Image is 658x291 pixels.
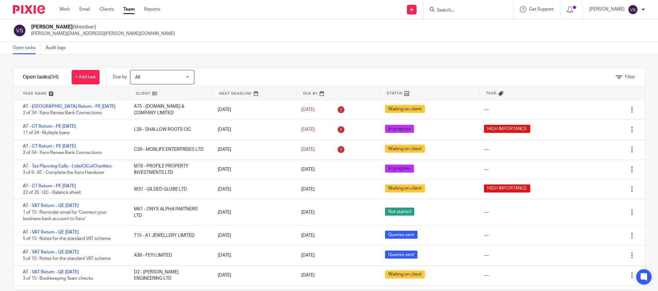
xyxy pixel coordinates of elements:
a: AT - CT Return - PE [DATE] [23,124,76,129]
span: HIGH IMPORTANCE [484,184,530,193]
span: Not started [385,208,414,216]
a: Work [59,6,70,13]
span: [DATE] [301,167,315,172]
span: (Member) [73,24,96,30]
span: 1 of 15 · Reminder email for 'Connect your business bank account to Xero' [23,210,107,221]
span: In progress [385,165,414,173]
a: AT - VAT Return - QE [DATE] [23,270,79,274]
div: [DATE] [211,123,295,136]
span: Waiting on client [385,145,425,153]
p: [PERSON_NAME] [589,6,625,13]
div: L39 - SHALLOW ROOTS CIC [127,123,211,136]
span: 2 of 34 · Xero Renew Bank Connections [23,150,102,155]
span: Get Support [529,7,554,12]
div: [DATE] [211,269,295,282]
a: Open tasks [13,42,41,54]
div: --- [484,107,489,113]
h1: Open tasks [23,74,59,81]
div: [DATE] [211,249,295,262]
p: Due by [113,74,127,80]
span: 3 of 15 · Bookkeeping Team checks [23,276,93,281]
span: [DATE] [301,187,315,192]
a: Clients [100,6,114,13]
span: [DATE] [301,253,315,258]
a: AT - CT Return - PE [DATE] [23,144,76,149]
div: --- [484,166,489,173]
input: Search [436,8,494,13]
a: Team [123,6,135,13]
div: [DATE] [211,103,295,116]
a: Email [79,6,90,13]
a: + Add task [72,70,100,84]
div: A38 - FEYI LIMITED [127,249,211,262]
span: Tags [486,90,497,96]
span: Waiting on client [385,105,425,113]
div: --- [484,232,489,239]
span: [DATE] [301,233,315,238]
div: --- [484,272,489,278]
span: 22 of 35 · QC - Balance sheet [23,190,81,195]
span: All [135,75,140,80]
span: HIGH IMPORTANCE [484,125,530,133]
span: [DATE] [301,127,315,132]
div: M61 - ONYX ALPHA PARTNERS LTD [127,203,211,222]
span: [DATE] [301,210,315,215]
div: [DATE] [211,163,295,176]
a: AT - [GEOGRAPHIC_DATA] Return - PE [DATE] [23,104,115,109]
img: Pixie [13,5,45,14]
p: [PERSON_NAME][EMAIL_ADDRESS][PERSON_NAME][DOMAIN_NAME] [31,30,175,37]
div: W31 - GILDED GLOBE LTD [127,183,211,196]
span: [DATE] [301,273,315,278]
span: 5 of 15 · Notes for the standard VAT scheme [23,256,111,261]
span: Queries sent [385,251,417,259]
span: 5 of 15 · Notes for the standard VAT scheme [23,237,111,241]
div: D2 - [PERSON_NAME] ENGINEERING LTD [127,266,211,285]
div: --- [484,146,489,153]
span: 3 of 6 · AT - Complete the Xero Handover [23,170,104,175]
img: svg%3E [13,24,26,37]
span: In progress [385,125,414,133]
span: 11 of 34 · Multiple loans [23,131,70,135]
div: [DATE] [211,143,295,156]
span: (94) [50,74,59,80]
div: M76 - PROFILE PROPERTY INVESTMENTS LTD [127,160,211,179]
div: C29 - MOBLIFE ENTERPRISES LTD [127,143,211,156]
div: [DATE] [211,229,295,242]
div: A75 - [DOMAIN_NAME] & COMPANY LIMITED [127,100,211,120]
span: 2 of 34 · Xero Renew Bank Connections [23,111,102,116]
div: --- [484,252,489,259]
span: [DATE] [301,147,315,152]
span: Queries sent [385,231,417,239]
h2: [PERSON_NAME] [31,24,175,30]
a: AT - Tax Planning Calls - Ltds/CICs/Charities [23,164,111,168]
a: Audit logs [46,42,70,54]
span: Filter [625,75,635,79]
a: AT - VAT Return - QE [DATE] [23,250,79,254]
a: Reports [144,6,160,13]
div: [DATE] [211,183,295,196]
span: Waiting on client [385,184,425,193]
img: svg%3E [628,4,638,15]
a: AT - VAT Return - QE [DATE] [23,230,79,235]
a: AT - VAT Return - QE [DATE] [23,203,79,208]
div: T15 - A1 JEWELLERY LIMITED [127,229,211,242]
span: [DATE] [301,107,315,112]
span: Waiting on client [385,270,425,278]
div: [DATE] [211,206,295,219]
span: Status [387,90,403,96]
div: --- [484,209,489,216]
a: AT - CT Return - PE [DATE] [23,184,76,188]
